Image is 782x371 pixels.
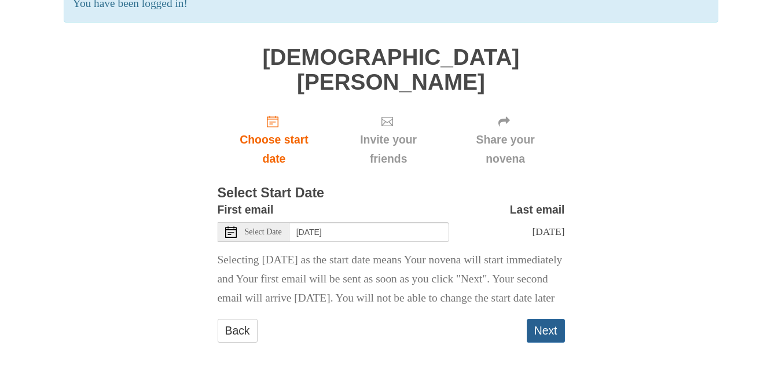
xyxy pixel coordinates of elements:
[218,45,565,94] h1: [DEMOGRAPHIC_DATA][PERSON_NAME]
[527,319,565,343] button: Next
[289,222,449,242] input: Use the arrow keys to pick a date
[218,319,258,343] a: Back
[218,106,331,175] a: Choose start date
[331,106,446,175] div: Click "Next" to confirm your start date first.
[218,186,565,201] h3: Select Start Date
[229,130,320,168] span: Choose start date
[510,200,565,219] label: Last email
[342,130,434,168] span: Invite your friends
[532,226,564,237] span: [DATE]
[446,106,565,175] div: Click "Next" to confirm your start date first.
[218,251,565,308] p: Selecting [DATE] as the start date means Your novena will start immediately and Your first email ...
[218,200,274,219] label: First email
[245,228,282,236] span: Select Date
[458,130,553,168] span: Share your novena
